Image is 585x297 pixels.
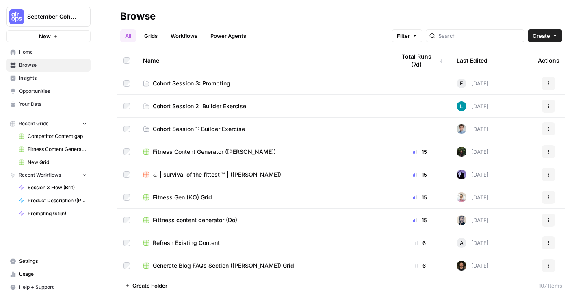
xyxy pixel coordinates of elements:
a: ♨︎ | survival of the fittest ™ | ([PERSON_NAME]) [143,170,383,179]
div: 15 [396,148,444,156]
span: ♨︎ | survival of the fittest ™ | ([PERSON_NAME]) [153,170,281,179]
a: Cohort Session 3: Prompting [143,79,383,87]
a: Settings [6,255,91,268]
div: 107 Items [539,282,562,290]
button: Create [528,29,562,42]
span: Fitness Content Generator ([PERSON_NAME]) [153,148,276,156]
a: Browse [6,59,91,72]
img: gx5re2im8333ev5sz1r7isrbl6e6 [457,170,466,179]
span: Settings [19,258,87,265]
div: Actions [538,49,559,72]
div: [DATE] [457,124,489,134]
a: Fittness content generator (Do) [143,216,383,224]
button: New [6,30,91,42]
a: Session 3 Flow (Brit) [15,181,91,194]
span: Competitor Content gap [28,133,87,140]
div: [DATE] [457,147,489,157]
div: 15 [396,170,444,179]
div: [DATE] [457,238,489,248]
span: Product Description ([PERSON_NAME]) [28,197,87,204]
span: Recent Workflows [19,171,61,179]
span: Browse [19,61,87,69]
a: Cohort Session 2: Builder Exercise [143,102,383,110]
input: Search [438,32,521,40]
a: New Grid [15,156,91,169]
img: k4mb3wfmxkkgbto4d7hszpobafmc [457,147,466,157]
a: Workflows [166,29,202,42]
div: Browse [120,10,156,23]
div: [DATE] [457,170,489,179]
img: 2n4aznk1nq3j315p2jgzsow27iki [457,215,466,225]
a: Power Agents [206,29,251,42]
img: jfqs3079v2d0ynct2zz6w6q7w8l7 [457,124,466,134]
div: [DATE] [457,101,489,111]
div: Name [143,49,383,72]
span: Prompting (Stijn) [28,210,87,217]
span: September Cohort [27,13,76,21]
img: yb40j7jvyap6bv8k3d2kukw6raee [457,261,466,271]
span: Create [533,32,550,40]
span: Session 3 Flow (Brit) [28,184,87,191]
span: Opportunities [19,87,87,95]
button: Create Folder [120,279,172,292]
span: Fittness content generator (Do) [153,216,237,224]
img: rnewfn8ozkblbv4ke1ie5hzqeirw [457,192,466,202]
span: Fitness Gen (KO) Grid [153,193,212,201]
a: Home [6,46,91,59]
span: Insights [19,74,87,82]
span: Generate Blog FAQs Section ([PERSON_NAME]) Grid [153,262,294,270]
span: Your Data [19,100,87,108]
div: 15 [396,193,444,201]
div: 15 [396,216,444,224]
a: Competitor Content gap [15,130,91,143]
img: k0a6gqpjs5gv5ayba30r5s721kqg [457,101,466,111]
a: Usage [6,268,91,281]
div: [DATE] [457,192,489,202]
a: Insights [6,72,91,85]
span: F [460,79,463,87]
span: A [460,239,464,247]
span: New [39,32,51,40]
span: Cohort Session 3: Prompting [153,79,230,87]
a: Your Data [6,98,91,111]
div: Last Edited [457,49,487,72]
button: Filter [392,29,422,42]
span: Usage [19,271,87,278]
span: Filter [397,32,410,40]
button: Recent Workflows [6,169,91,181]
span: Recent Grids [19,120,48,127]
span: Fitness Content Generator ([PERSON_NAME]) [28,146,87,153]
div: [DATE] [457,79,489,88]
a: Opportunities [6,85,91,98]
span: Home [19,48,87,56]
a: Fitness Gen (KO) Grid [143,193,383,201]
a: Grids [139,29,162,42]
span: New Grid [28,159,87,166]
img: September Cohort Logo [9,9,24,24]
span: Create Folder [132,282,167,290]
div: Total Runs (7d) [396,49,444,72]
button: Workspace: September Cohort [6,7,91,27]
div: [DATE] [457,261,489,271]
span: Cohort Session 2: Builder Exercise [153,102,246,110]
div: [DATE] [457,215,489,225]
div: 6 [396,262,444,270]
button: Recent Grids [6,118,91,130]
span: Refresh Existing Content [153,239,220,247]
a: Cohort Session 1: Builder Exercise [143,125,383,133]
a: Fitness Content Generator ([PERSON_NAME]) [15,143,91,156]
a: Generate Blog FAQs Section ([PERSON_NAME]) Grid [143,262,383,270]
a: Refresh Existing Content [143,239,383,247]
a: Prompting (Stijn) [15,207,91,220]
div: 6 [396,239,444,247]
span: Help + Support [19,284,87,291]
a: Product Description ([PERSON_NAME]) [15,194,91,207]
a: Fitness Content Generator ([PERSON_NAME]) [143,148,383,156]
button: Help + Support [6,281,91,294]
a: All [120,29,136,42]
span: Cohort Session 1: Builder Exercise [153,125,245,133]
